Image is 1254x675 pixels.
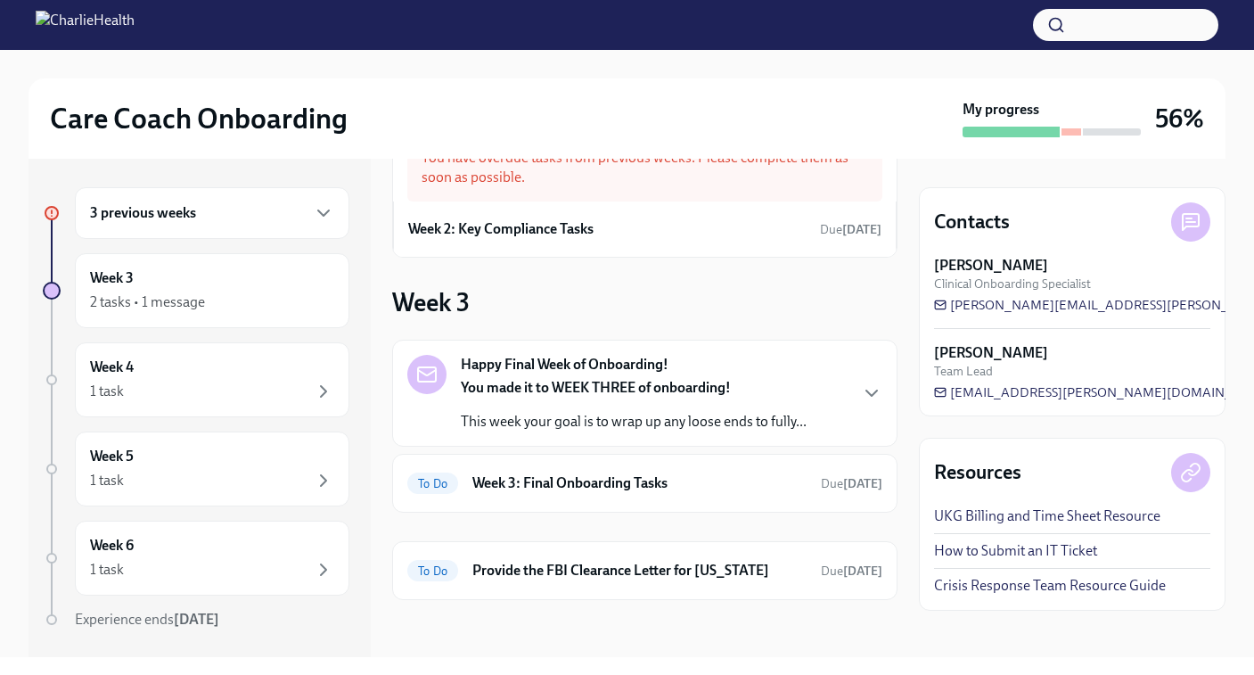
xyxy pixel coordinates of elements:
[820,222,881,237] span: Due
[90,292,205,312] div: 2 tasks • 1 message
[75,187,349,239] div: 3 previous weeks
[821,564,882,579] span: Due
[408,219,594,239] h6: Week 2: Key Compliance Tasks
[472,561,807,580] h6: Provide the FBI Clearance Letter for [US_STATE]
[90,268,134,288] h6: Week 3
[461,412,807,432] p: This week your goal is to wrap up any loose ends to fully...
[821,475,882,492] span: August 31st, 2025 10:00
[407,556,882,585] a: To DoProvide the FBI Clearance Letter for [US_STATE]Due[DATE]
[934,209,1010,235] h4: Contacts
[43,253,349,328] a: Week 32 tasks • 1 message
[90,536,134,556] h6: Week 6
[934,363,993,380] span: Team Lead
[934,343,1048,363] strong: [PERSON_NAME]
[392,286,470,318] h3: Week 3
[174,611,219,628] strong: [DATE]
[821,563,882,580] span: September 18th, 2025 10:00
[90,382,124,401] div: 1 task
[461,379,731,396] strong: You made it to WEEK THREE of onboarding!
[43,432,349,506] a: Week 51 task
[843,564,882,579] strong: [DATE]
[90,203,196,223] h6: 3 previous weeks
[1155,103,1204,135] h3: 56%
[43,342,349,417] a: Week 41 task
[36,11,135,39] img: CharlieHealth
[50,101,348,136] h2: Care Coach Onboarding
[821,476,882,491] span: Due
[90,560,124,580] div: 1 task
[934,276,1091,292] span: Clinical Onboarding Specialist
[934,256,1048,276] strong: [PERSON_NAME]
[934,506,1160,526] a: UKG Billing and Time Sheet Resource
[934,459,1021,486] h4: Resources
[963,100,1039,119] strong: My progress
[90,471,124,490] div: 1 task
[408,216,881,243] a: Week 2: Key Compliance TasksDue[DATE]
[90,358,134,377] h6: Week 4
[407,134,882,202] div: You have overdue tasks from previous weeks. Please complete them as soon as possible.
[407,477,458,490] span: To Do
[472,473,807,493] h6: Week 3: Final Onboarding Tasks
[842,222,881,237] strong: [DATE]
[407,564,458,578] span: To Do
[75,611,219,628] span: Experience ends
[843,476,882,491] strong: [DATE]
[934,576,1166,596] a: Crisis Response Team Resource Guide
[90,447,134,466] h6: Week 5
[407,469,882,498] a: To DoWeek 3: Final Onboarding TasksDue[DATE]
[820,221,881,238] span: August 26th, 2025 10:00
[461,355,668,375] strong: Happy Final Week of Onboarding!
[43,521,349,596] a: Week 61 task
[934,541,1097,561] a: How to Submit an IT Ticket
